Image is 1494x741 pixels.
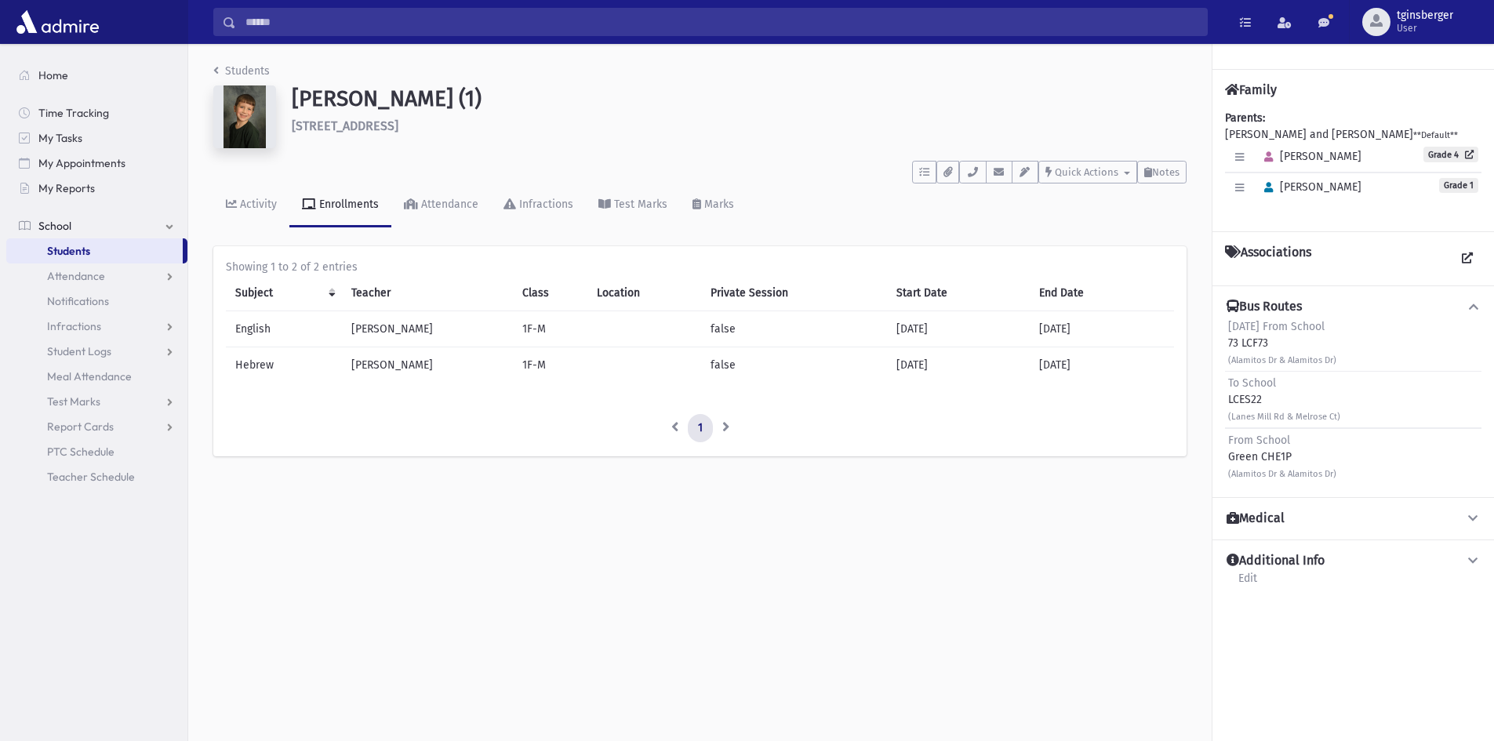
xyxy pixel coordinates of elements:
[6,464,187,489] a: Teacher Schedule
[226,311,342,347] td: English
[513,311,587,347] td: 1F-M
[38,219,71,233] span: School
[38,181,95,195] span: My Reports
[6,339,187,364] a: Student Logs
[1228,432,1336,481] div: Green CHE1P
[1257,180,1361,194] span: [PERSON_NAME]
[1225,553,1481,569] button: Additional Info
[1225,82,1277,97] h4: Family
[1055,166,1118,178] span: Quick Actions
[1030,311,1174,347] td: [DATE]
[6,176,187,201] a: My Reports
[391,183,491,227] a: Attendance
[887,275,1030,311] th: Start Date
[701,198,734,211] div: Marks
[1397,22,1453,35] span: User
[6,414,187,439] a: Report Cards
[513,347,587,383] td: 1F-M
[226,259,1174,275] div: Showing 1 to 2 of 2 entries
[701,347,887,383] td: false
[1137,161,1187,183] button: Notes
[586,183,680,227] a: Test Marks
[213,183,289,227] a: Activity
[6,100,187,125] a: Time Tracking
[1228,376,1276,390] span: To School
[316,198,379,211] div: Enrollments
[213,64,270,78] a: Students
[47,369,132,383] span: Meal Attendance
[1227,553,1325,569] h4: Additional Info
[1225,245,1311,273] h4: Associations
[6,238,183,263] a: Students
[342,347,513,383] td: [PERSON_NAME]
[6,63,187,88] a: Home
[6,439,187,464] a: PTC Schedule
[513,275,587,311] th: Class
[701,311,887,347] td: false
[38,106,109,120] span: Time Tracking
[611,198,667,211] div: Test Marks
[1257,150,1361,163] span: [PERSON_NAME]
[587,275,701,311] th: Location
[47,420,114,434] span: Report Cards
[1225,110,1481,219] div: [PERSON_NAME] and [PERSON_NAME]
[236,8,1207,36] input: Search
[1227,299,1302,315] h4: Bus Routes
[516,198,573,211] div: Infractions
[6,389,187,414] a: Test Marks
[47,445,115,459] span: PTC Schedule
[1228,469,1336,479] small: (Alamitos Dr & Alamitos Dr)
[1225,510,1481,527] button: Medical
[47,244,90,258] span: Students
[292,85,1187,112] h1: [PERSON_NAME] (1)
[1038,161,1137,183] button: Quick Actions
[1423,147,1478,162] a: Grade 4
[6,263,187,289] a: Attendance
[1228,320,1325,333] span: [DATE] From School
[1439,178,1478,193] span: Grade 1
[418,198,478,211] div: Attendance
[6,364,187,389] a: Meal Attendance
[213,63,270,85] nav: breadcrumb
[491,183,586,227] a: Infractions
[887,347,1030,383] td: [DATE]
[1228,434,1290,447] span: From School
[6,289,187,314] a: Notifications
[1030,347,1174,383] td: [DATE]
[342,275,513,311] th: Teacher
[47,294,109,308] span: Notifications
[13,6,103,38] img: AdmirePro
[289,183,391,227] a: Enrollments
[1225,111,1265,125] b: Parents:
[1228,375,1340,424] div: LCES22
[1227,510,1285,527] h4: Medical
[688,414,713,442] a: 1
[701,275,887,311] th: Private Session
[38,156,125,170] span: My Appointments
[6,314,187,339] a: Infractions
[680,183,747,227] a: Marks
[6,125,187,151] a: My Tasks
[1228,412,1340,422] small: (Lanes Mill Rd & Melrose Ct)
[47,470,135,484] span: Teacher Schedule
[6,151,187,176] a: My Appointments
[1453,245,1481,273] a: View all Associations
[47,344,111,358] span: Student Logs
[1228,355,1336,365] small: (Alamitos Dr & Alamitos Dr)
[6,213,187,238] a: School
[1225,299,1481,315] button: Bus Routes
[237,198,277,211] div: Activity
[1397,9,1453,22] span: tginsberger
[47,269,105,283] span: Attendance
[1152,166,1180,178] span: Notes
[226,275,342,311] th: Subject
[38,68,68,82] span: Home
[292,118,1187,133] h6: [STREET_ADDRESS]
[1228,318,1336,368] div: 73 LCF73
[1238,569,1258,598] a: Edit
[38,131,82,145] span: My Tasks
[1030,275,1174,311] th: End Date
[47,394,100,409] span: Test Marks
[887,311,1030,347] td: [DATE]
[226,347,342,383] td: Hebrew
